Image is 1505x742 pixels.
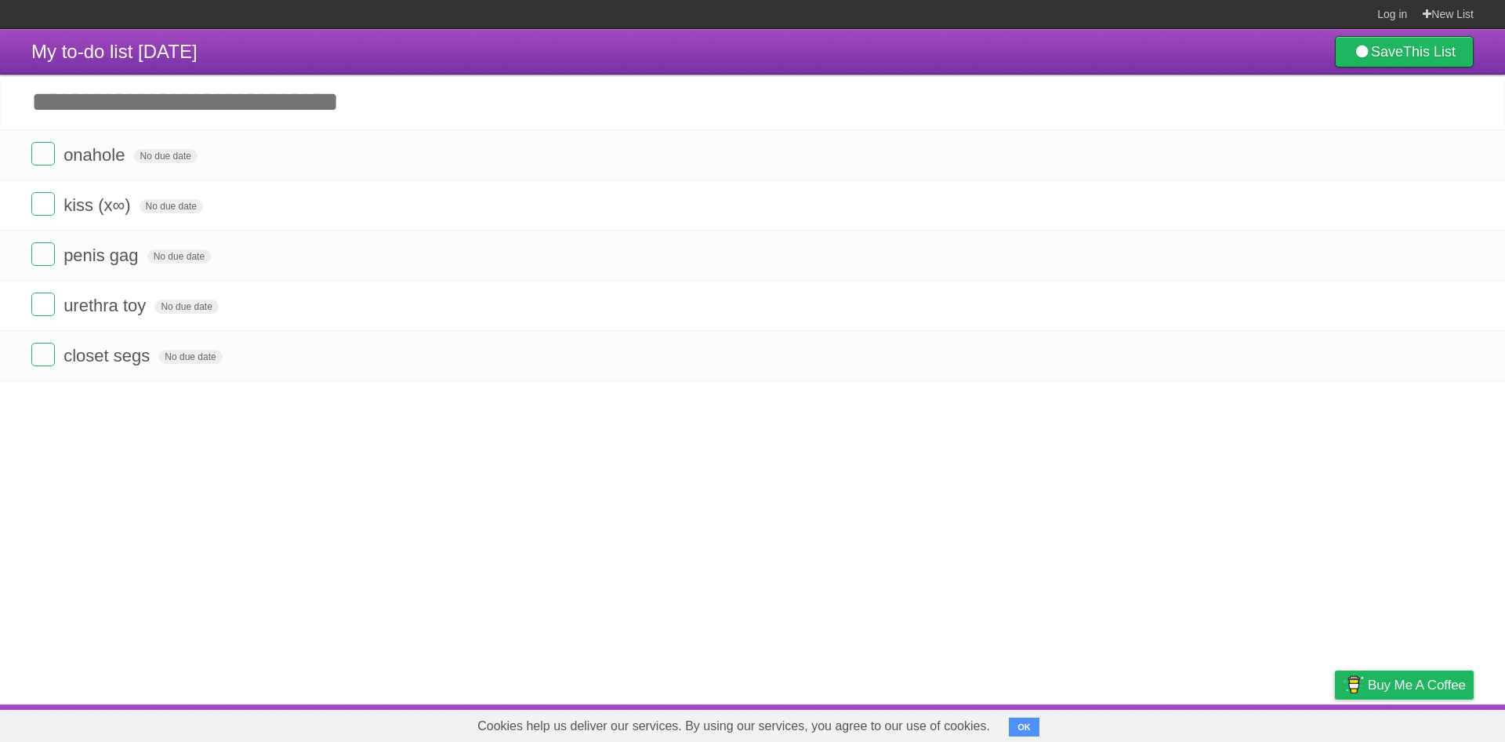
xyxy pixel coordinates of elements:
[31,41,198,62] span: My to-do list [DATE]
[147,249,211,264] span: No due date
[1009,718,1039,737] button: OK
[1335,671,1474,700] a: Buy me a coffee
[1403,44,1456,60] b: This List
[63,145,129,165] span: onahole
[63,246,142,265] span: penis gag
[158,350,222,364] span: No due date
[31,192,55,216] label: Done
[462,711,1006,742] span: Cookies help us deliver our services. By using our services, you agree to our use of cookies.
[31,242,55,266] label: Done
[1261,708,1296,738] a: Terms
[31,142,55,165] label: Done
[31,343,55,366] label: Done
[63,195,134,215] span: kiss (x∞)
[1375,708,1474,738] a: Suggest a feature
[1126,708,1159,738] a: About
[140,199,203,213] span: No due date
[134,149,198,163] span: No due date
[63,346,154,366] span: closet segs
[1335,36,1474,67] a: SaveThis List
[1315,708,1355,738] a: Privacy
[31,293,55,316] label: Done
[63,296,150,315] span: urethra toy
[1178,708,1242,738] a: Developers
[154,300,218,314] span: No due date
[1343,671,1364,698] img: Buy me a coffee
[1368,671,1466,699] span: Buy me a coffee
